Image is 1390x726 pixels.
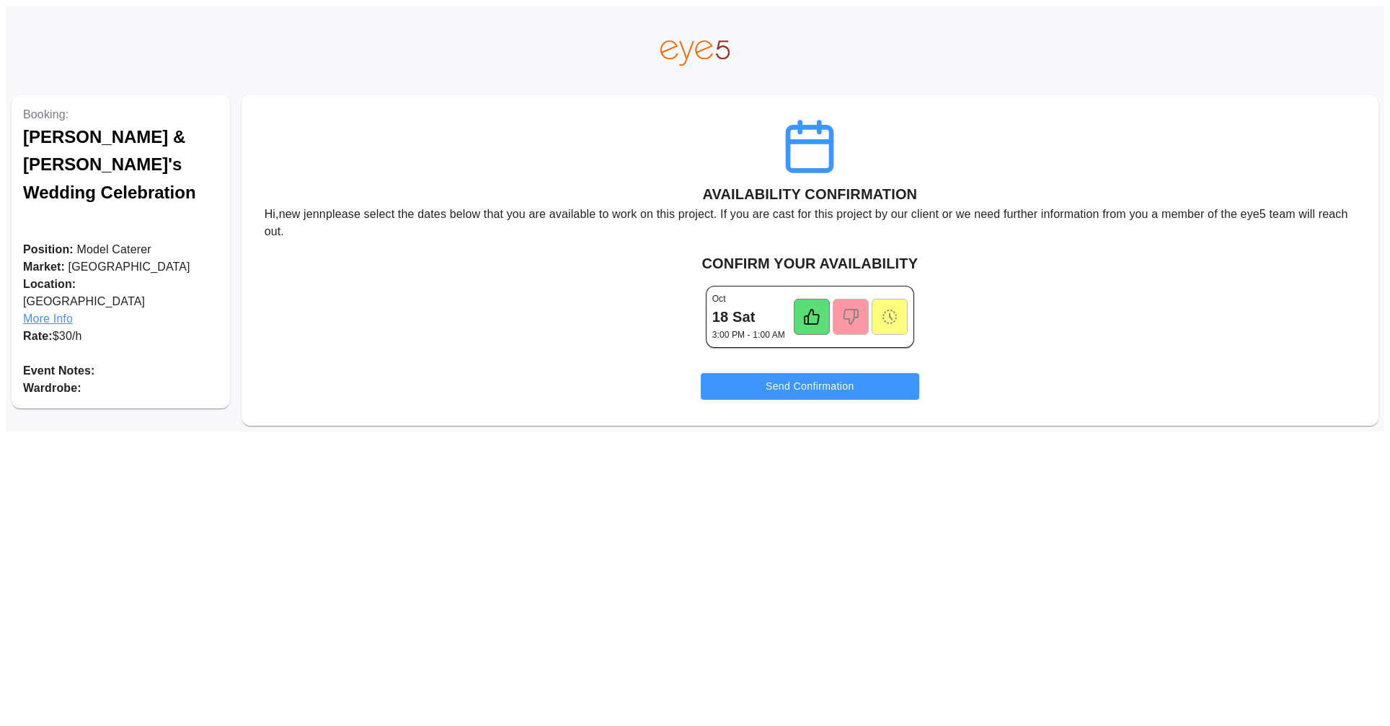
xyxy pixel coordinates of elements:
[23,276,218,328] p: [GEOGRAPHIC_DATA]
[23,241,218,258] p: Model Caterer
[23,310,218,328] span: More Info
[23,261,65,273] span: Market:
[701,373,919,400] button: Send Confirmation
[23,276,218,293] span: Location:
[712,305,756,328] h6: 18 Sat
[712,292,726,305] p: Oct
[23,106,218,123] p: Booking:
[660,40,730,66] img: eye5
[23,362,218,380] p: Event Notes:
[712,328,785,341] p: 3:00 PM - 1:00 AM
[23,258,218,276] p: [GEOGRAPHIC_DATA]
[702,183,917,206] h6: AVAILABILITY CONFIRMATION
[23,123,218,206] h1: [PERSON_NAME] & [PERSON_NAME]'s Wedding Celebration
[23,243,74,255] span: Position:
[23,328,218,345] p: $ 30 /h
[23,330,53,342] span: Rate:
[23,380,218,397] p: Wardrobe:
[253,252,1367,275] h6: CONFIRM YOUR AVAILABILITY
[265,206,1355,240] p: Hi, new jenn please select the dates below that you are available to work on this project. If you...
